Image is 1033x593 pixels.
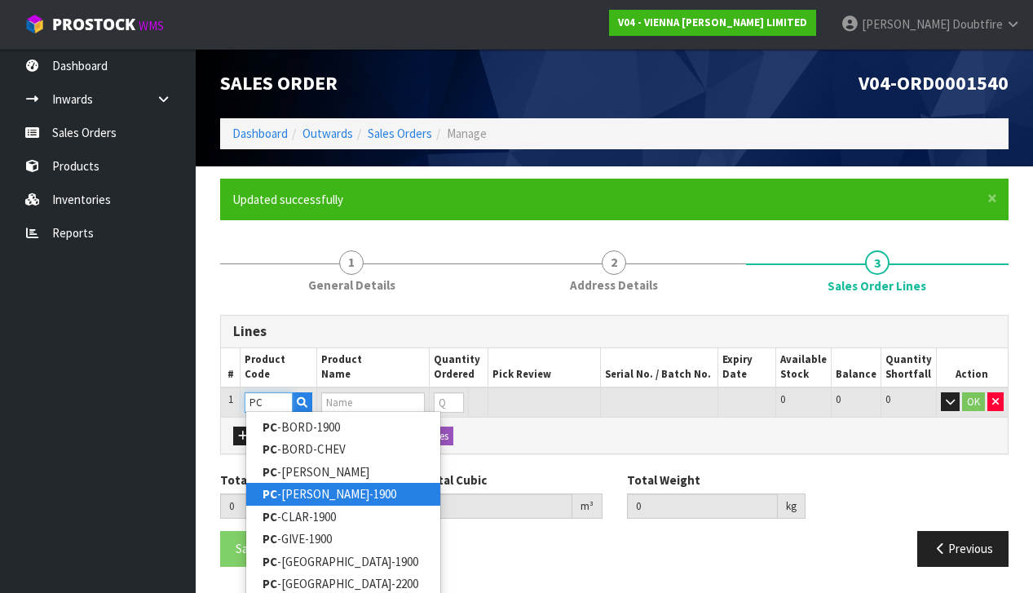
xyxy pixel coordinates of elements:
[263,441,277,457] strong: PC
[232,192,343,207] span: Updated successfully
[775,348,831,387] th: Available Stock
[368,126,432,141] a: Sales Orders
[308,277,395,294] span: General Details
[241,348,317,387] th: Product Code
[246,506,440,528] a: PC-CLAR-1900
[139,18,164,33] small: WMS
[862,16,950,32] span: [PERSON_NAME]
[236,541,260,556] span: Save
[321,392,425,413] input: Name
[572,493,603,520] div: m³
[859,70,1009,95] span: V04-ORD0001540
[263,419,277,435] strong: PC
[434,392,464,413] input: Qty Ordered
[836,392,841,406] span: 0
[423,471,487,489] label: Total Cubic
[831,348,881,387] th: Balance
[447,126,487,141] span: Manage
[885,392,890,406] span: 0
[220,493,360,519] input: Total Units
[488,348,601,387] th: Pick Review
[246,551,440,573] a: PC-[GEOGRAPHIC_DATA]-1900
[246,416,440,438] a: PC-BORD-1900
[828,277,926,294] span: Sales Order Lines
[962,392,985,412] button: OK
[263,486,277,502] strong: PC
[602,250,626,275] span: 2
[952,16,1003,32] span: Doubtfire
[263,554,277,569] strong: PC
[423,493,572,519] input: Total Cubic
[52,14,135,35] span: ProStock
[246,461,440,483] a: PC-[PERSON_NAME]
[718,348,775,387] th: Expiry Date
[865,250,890,275] span: 3
[917,531,1009,566] button: Previous
[232,126,288,141] a: Dashboard
[987,187,997,210] span: ×
[601,348,718,387] th: Serial No. / Batch No.
[220,303,1009,579] span: Sales Order Lines
[220,70,338,95] span: Sales Order
[233,427,290,446] button: Add Line
[246,438,440,460] a: PC-BORD-CHEV
[263,576,277,591] strong: PC
[220,471,283,489] label: Total Units
[627,471,700,489] label: Total Weight
[778,493,806,520] div: kg
[430,348,488,387] th: Quantity Ordered
[263,464,277,480] strong: PC
[618,15,807,29] strong: V04 - VIENNA [PERSON_NAME] LIMITED
[627,493,778,519] input: Total Weight
[220,531,276,566] button: Save
[316,348,429,387] th: Product Name
[302,126,353,141] a: Outwards
[24,14,45,34] img: cube-alt.png
[233,324,995,339] h3: Lines
[780,392,785,406] span: 0
[246,528,440,550] a: PC-GIVE-1900
[936,348,1008,387] th: Action
[246,483,440,505] a: PC-[PERSON_NAME]-1900
[881,348,936,387] th: Quantity Shortfall
[245,392,293,413] input: Code
[221,348,241,387] th: #
[570,277,658,294] span: Address Details
[263,531,277,547] strong: PC
[339,250,364,275] span: 1
[263,509,277,524] strong: PC
[228,392,233,406] span: 1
